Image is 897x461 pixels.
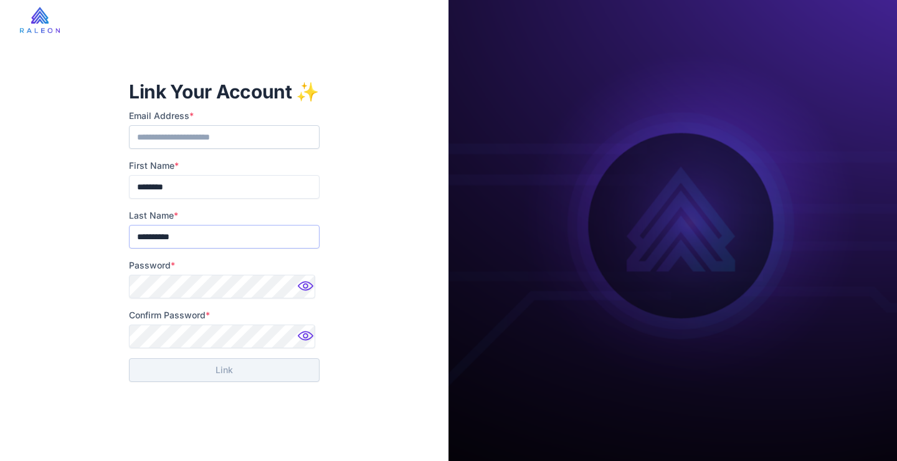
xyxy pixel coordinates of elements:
img: Password hidden [295,277,320,302]
label: Confirm Password [129,308,320,322]
label: First Name [129,159,320,173]
button: Link [129,358,320,382]
h1: Link Your Account ✨ [129,79,320,104]
img: raleon-logo-whitebg.9aac0268.jpg [20,7,60,33]
label: Email Address [129,109,320,123]
img: Password hidden [295,327,320,352]
label: Last Name [129,209,320,222]
label: Password [129,259,320,272]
